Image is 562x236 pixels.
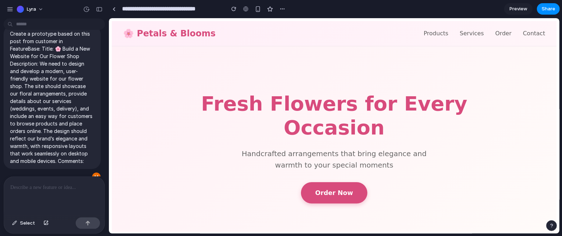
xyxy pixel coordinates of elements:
[14,4,47,15] button: Lyra
[192,164,259,185] a: Order Now
[27,6,36,13] span: Lyra
[10,30,94,165] p: Create a prototype based on this post from customer in FeatureBase: Title: 🌸 Build a New Website ...
[504,3,533,15] a: Preview
[537,3,560,15] button: Share
[414,11,436,20] a: Contact
[14,9,107,22] div: 🌸 Petals & Blooms
[20,220,35,227] span: Select
[542,5,555,12] span: Share
[82,73,368,121] h1: Fresh Flowers for Every Occasion
[351,11,375,20] a: Services
[9,217,39,229] button: Select
[386,11,402,20] a: Order
[510,5,527,12] span: Preview
[118,130,332,153] p: Handcrafted arrangements that bring elegance and warmth to your special moments
[315,11,340,20] a: Products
